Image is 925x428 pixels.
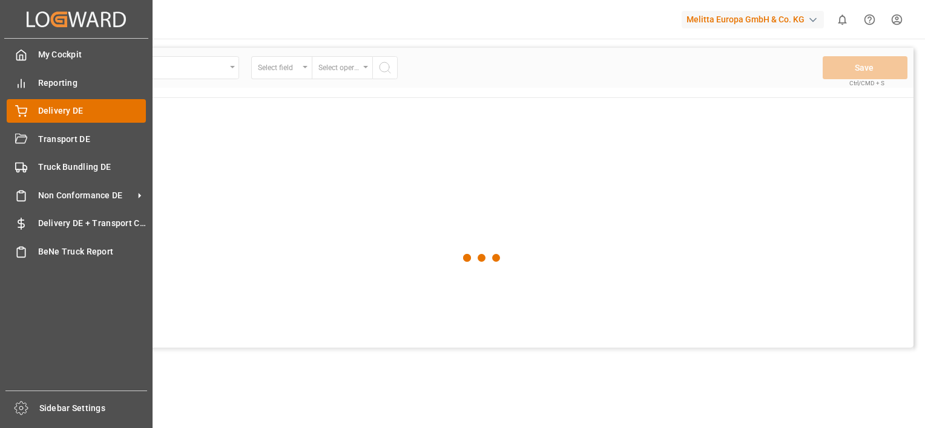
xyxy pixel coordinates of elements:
button: show 0 new notifications [829,6,856,33]
span: Delivery DE + Transport Cost [38,217,146,230]
a: My Cockpit [7,43,146,66]
span: Reporting [38,77,146,89]
a: Truck Bundling DE [7,155,146,179]
a: Delivery DE [7,99,146,123]
span: My Cockpit [38,48,146,61]
a: BeNe Truck Report [7,239,146,263]
button: Melitta Europa GmbH & Co. KG [682,8,829,31]
span: Non Conformance DE [38,189,134,202]
span: BeNe Truck Report [38,245,146,258]
a: Transport DE [7,127,146,151]
span: Truck Bundling DE [38,161,146,173]
a: Delivery DE + Transport Cost [7,212,146,235]
button: Help Center [856,6,883,33]
span: Sidebar Settings [39,402,148,415]
span: Transport DE [38,133,146,146]
a: Reporting [7,71,146,94]
div: Melitta Europa GmbH & Co. KG [682,11,824,28]
span: Delivery DE [38,105,146,117]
